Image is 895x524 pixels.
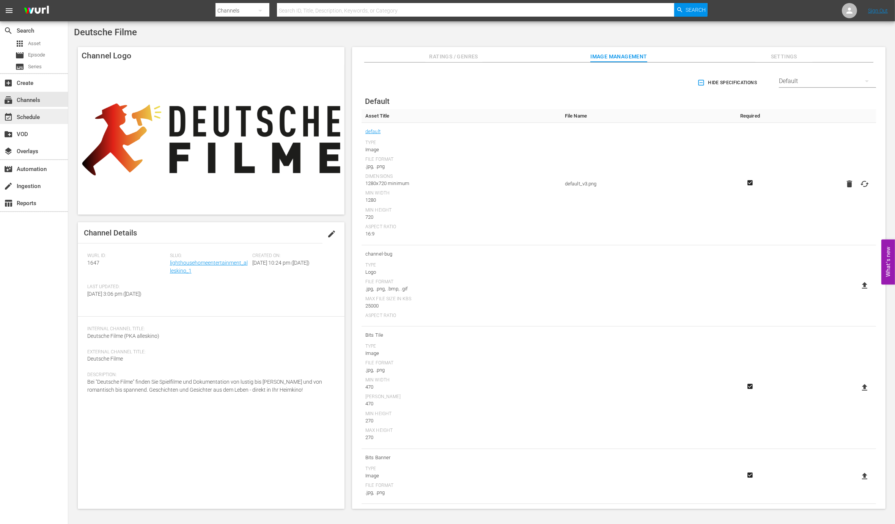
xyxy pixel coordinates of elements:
div: 1280 [365,196,557,204]
svg: Required [746,179,755,186]
a: lighthousehomeentertainment_alleskino_1 [170,260,248,274]
span: Channels [4,96,13,105]
span: [DATE] 10:24 pm ([DATE]) [252,260,310,266]
span: Episode [15,51,24,60]
span: VOD [4,130,13,139]
span: Series [15,62,24,71]
span: Episode [28,51,45,59]
div: 470 [365,400,557,408]
a: Sign Out [868,8,888,14]
th: File Name [561,109,729,123]
span: Automation [4,165,13,174]
th: Required [729,109,771,123]
img: Deutsche Filme [78,64,344,214]
div: Aspect Ratio [365,224,557,230]
div: Min Width [365,190,557,196]
div: 270 [365,434,557,441]
h4: Channel Logo [78,47,344,64]
span: Settings [755,52,812,61]
div: Type [365,466,557,472]
span: Last Updated: [87,284,166,290]
span: Slug: [170,253,249,259]
span: External Channel Title: [87,349,331,355]
div: File Format [365,157,557,163]
div: Aspect Ratio [365,313,557,319]
div: 25000 [365,302,557,310]
span: Search [686,3,706,17]
span: Bits Banner [365,453,557,463]
div: 270 [365,417,557,425]
div: Type [365,262,557,268]
span: Asset [28,40,41,47]
div: 720 [365,213,557,221]
span: Reports [4,199,13,208]
button: edit [322,225,341,243]
div: Type [365,344,557,350]
div: Min Height [365,411,557,417]
span: 1647 [87,260,99,266]
span: channel-bug [365,249,557,259]
div: 470 [365,383,557,391]
td: default_v3.png [561,123,729,245]
div: Min Width [365,377,557,383]
th: Asset Title [362,109,561,123]
a: default [365,127,381,136]
div: Logo [365,268,557,276]
div: Type [365,140,557,146]
span: edit [327,229,336,238]
span: Default [365,97,390,106]
span: Ingestion [4,182,13,191]
span: Ratings / Genres [425,52,482,61]
span: Overlays [4,147,13,156]
span: Series [28,63,42,71]
span: menu [5,6,14,15]
span: Create [4,78,13,88]
div: Image [365,350,557,357]
span: Created On: [252,253,331,259]
span: Deutsche Filme [87,356,123,362]
div: Max Height [365,428,557,434]
div: .jpg, .png, .bmp, .gif [365,285,557,293]
div: .jpg, .png [365,366,557,374]
div: Max File Size In Kbs [365,296,557,302]
div: Image [365,472,557,480]
span: [DATE] 3:06 pm ([DATE]) [87,291,142,297]
div: 16:9 [365,230,557,238]
div: [PERSON_NAME] [365,394,557,400]
span: Internal Channel Title: [87,326,331,332]
span: Bits Tile [365,330,557,340]
span: Image Management [590,52,647,61]
span: Deutsche Filme [74,27,137,38]
div: File Format [365,483,557,489]
div: Default [779,71,876,92]
span: Channel Details [84,228,137,237]
div: Image [365,146,557,154]
button: Open Feedback Widget [881,240,895,285]
svg: Required [746,383,755,390]
div: .jpg, .png [365,489,557,496]
img: ans4CAIJ8jUAAAAAAAAAAAAAAAAAAAAAAAAgQb4GAAAAAAAAAAAAAAAAAAAAAAAAJMjXAAAAAAAAAAAAAAAAAAAAAAAAgAT5G... [18,2,55,20]
span: Description: [87,372,331,378]
span: Asset [15,39,24,48]
div: Dimensions [365,174,557,180]
button: Search [674,3,708,17]
span: Search [4,26,13,35]
span: Bei "Deutsche Filme" finden Sie Spielfilme und Dokumentation von lustig bis [PERSON_NAME] und von... [87,379,322,393]
span: Hide Specifications [699,79,757,87]
div: .jpg, .png [365,163,557,170]
svg: Required [746,472,755,479]
span: Schedule [4,113,13,122]
div: File Format [365,279,557,285]
div: File Format [365,360,557,366]
div: Min Height [365,207,557,213]
div: 1280x720 minimum [365,180,557,187]
span: Deutsche Filme (PKA alleskino) [87,333,159,339]
button: Hide Specifications [696,72,760,93]
span: Wurl ID: [87,253,166,259]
